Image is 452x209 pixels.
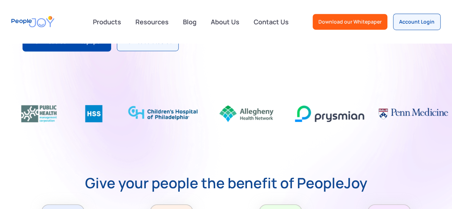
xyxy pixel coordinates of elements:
[318,18,382,25] div: Download our Whitepaper
[207,14,244,30] a: About Us
[313,14,387,30] a: Download our Whitepaper
[131,14,173,30] a: Resources
[249,14,293,30] a: Contact Us
[179,14,201,30] a: Blog
[11,11,54,32] a: home
[89,15,125,29] div: Products
[85,176,367,190] strong: Give your people the benefit of PeopleJoy
[393,14,441,30] a: Account Login
[399,18,434,25] div: Account Login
